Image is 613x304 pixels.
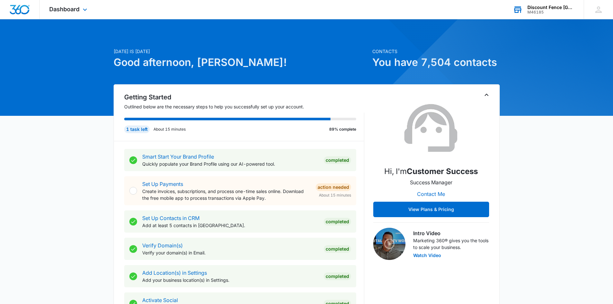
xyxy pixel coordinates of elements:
a: Verify Domain(s) [142,242,183,249]
img: Intro Video [373,228,405,260]
button: Watch Video [413,253,441,258]
div: Completed [324,272,351,280]
div: Action Needed [316,183,351,191]
div: Completed [324,245,351,253]
div: Completed [324,218,351,226]
h1: You have 7,504 contacts [372,55,500,70]
div: 1 task left [124,125,150,133]
p: [DATE] is [DATE] [114,48,368,55]
a: Activate Social [142,297,178,303]
p: Outlined below are the necessary steps to help you successfully set up your account. [124,103,364,110]
h2: Getting Started [124,92,364,102]
a: Set Up Payments [142,181,183,187]
p: Marketing 360® gives you the tools to scale your business. [413,237,489,251]
p: About 15 minutes [153,126,186,132]
p: Quickly populate your Brand Profile using our AI-powered tool. [142,161,319,167]
p: 89% complete [329,126,356,132]
p: Contacts [372,48,500,55]
span: Dashboard [49,6,79,13]
p: Create invoices, subscriptions, and process one-time sales online. Download the free mobile app t... [142,188,311,201]
p: Verify your domain(s) in Email. [142,249,319,256]
p: Add your business location(s) in Settings. [142,277,319,283]
p: Add at least 5 contacts in [GEOGRAPHIC_DATA]. [142,222,319,229]
button: Contact Me [411,186,451,202]
strong: Customer Success [407,167,478,176]
img: Customer Success [399,96,463,161]
button: View Plans & Pricing [373,202,489,217]
h3: Intro Video [413,229,489,237]
div: account id [527,10,574,14]
a: Set Up Contacts in CRM [142,215,200,221]
a: Add Location(s) in Settings [142,270,207,276]
span: About 15 minutes [319,192,351,198]
p: Hi, I'm [384,166,478,177]
button: Toggle Collapse [483,91,490,99]
p: Success Manager [410,179,452,186]
h1: Good afternoon, [PERSON_NAME]! [114,55,368,70]
a: Smart Start Your Brand Profile [142,153,214,160]
div: Completed [324,156,351,164]
div: account name [527,5,574,10]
